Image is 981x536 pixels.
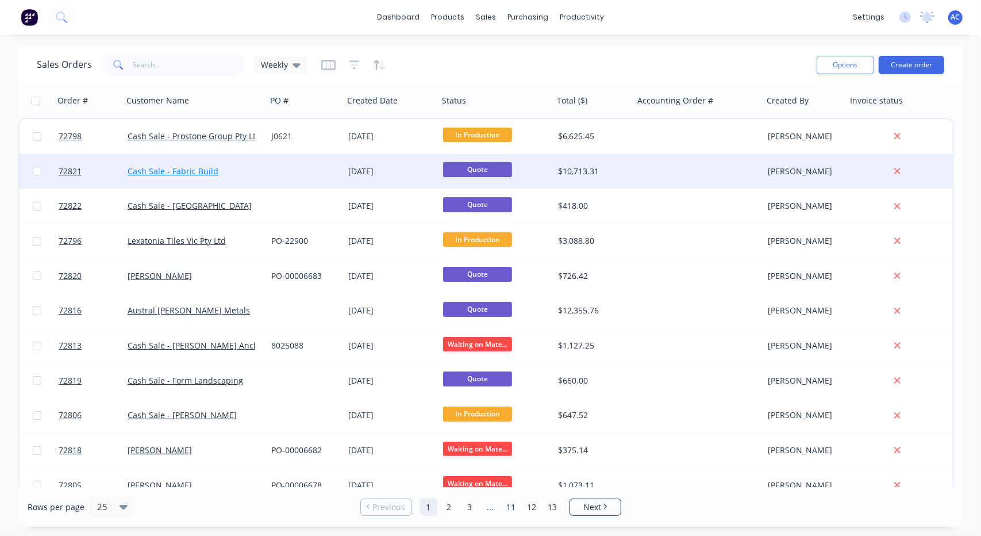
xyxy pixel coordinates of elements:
[570,501,621,513] a: Next page
[443,197,512,212] span: Quote
[558,131,626,142] div: $6,625.45
[59,468,128,503] a: 72805
[768,166,838,177] div: [PERSON_NAME]
[59,433,128,468] a: 72818
[271,131,336,142] div: J0621
[768,200,838,212] div: [PERSON_NAME]
[59,480,82,491] span: 72805
[348,409,434,421] div: [DATE]
[348,270,434,282] div: [DATE]
[270,95,288,106] div: PO #
[850,95,903,106] div: Invoice status
[271,480,336,491] div: PO-00006678
[348,235,434,247] div: [DATE]
[558,340,626,351] div: $1,127.25
[348,480,434,491] div: [DATE]
[502,9,554,26] div: purchasing
[59,293,128,328] a: 72816
[767,95,809,106] div: Created By
[128,340,313,351] a: Cash Sale - [PERSON_NAME] Anchoring Systems
[271,235,336,247] div: PO-22900
[554,9,610,26] div: productivity
[348,340,434,351] div: [DATE]
[128,166,218,177] a: Cash Sale - Fabric Build
[348,445,434,456] div: [DATE]
[557,95,587,106] div: Total ($)
[57,95,88,106] div: Order #
[59,119,128,154] a: 72798
[443,302,512,316] span: Quote
[768,305,838,316] div: [PERSON_NAME]
[59,166,82,177] span: 72821
[128,375,243,386] a: Cash Sale - Form Landscaping
[59,398,128,432] a: 72806
[768,270,838,282] div: [PERSON_NAME]
[59,200,82,212] span: 72822
[59,131,82,142] span: 72798
[443,476,512,491] span: Waiting on Mate...
[128,445,192,455] a: [PERSON_NAME]
[59,189,128,223] a: 72822
[443,232,512,247] span: In Production
[558,445,626,456] div: $375.14
[271,340,336,351] div: 8025088
[558,166,626,177] div: $10,713.31
[768,131,838,142] div: [PERSON_NAME]
[128,305,250,316] a: Austral [PERSON_NAME] Metals
[59,154,128,189] a: 72821
[361,501,411,513] a: Previous page
[879,56,944,74] button: Create order
[128,200,252,211] a: Cash Sale - [GEOGRAPHIC_DATA]
[768,445,838,456] div: [PERSON_NAME]
[28,501,84,513] span: Rows per page
[442,95,466,106] div: Status
[128,270,192,281] a: [PERSON_NAME]
[558,235,626,247] div: $3,088.80
[271,270,336,282] div: PO-00006683
[482,499,499,516] a: Jump forward
[348,200,434,212] div: [DATE]
[768,235,838,247] div: [PERSON_NAME]
[558,305,626,316] div: $12,355.76
[544,499,561,516] a: Page 13
[524,499,541,516] a: Page 12
[425,9,470,26] div: products
[443,162,512,177] span: Quote
[128,409,237,420] a: Cash Sale - [PERSON_NAME]
[443,337,512,351] span: Waiting on Mate...
[348,375,434,386] div: [DATE]
[59,375,82,386] span: 72819
[59,363,128,398] a: 72819
[347,95,398,106] div: Created Date
[59,259,128,293] a: 72820
[847,9,890,26] div: settings
[128,480,192,491] a: [PERSON_NAME]
[461,499,479,516] a: Page 3
[951,12,960,22] span: AC
[37,59,92,70] h1: Sales Orders
[348,166,434,177] div: [DATE]
[817,56,874,74] button: Options
[21,9,38,26] img: Factory
[558,375,626,386] div: $660.00
[372,501,405,513] span: Previous
[348,131,434,142] div: [DATE]
[59,409,82,421] span: 72806
[59,445,82,456] span: 72818
[356,499,626,516] ul: Pagination
[128,131,261,141] a: Cash Sale - Prostone Group Pty Ltd
[443,407,512,421] span: In Production
[443,128,512,142] span: In Production
[59,270,82,282] span: 72820
[583,501,601,513] span: Next
[261,59,288,71] span: Weekly
[420,499,437,516] a: Page 1 is your current page
[768,340,838,351] div: [PERSON_NAME]
[59,305,82,316] span: 72816
[59,224,128,258] a: 72796
[348,305,434,316] div: [DATE]
[371,9,425,26] a: dashboard
[59,340,82,351] span: 72813
[768,480,838,491] div: [PERSON_NAME]
[558,200,626,212] div: $418.00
